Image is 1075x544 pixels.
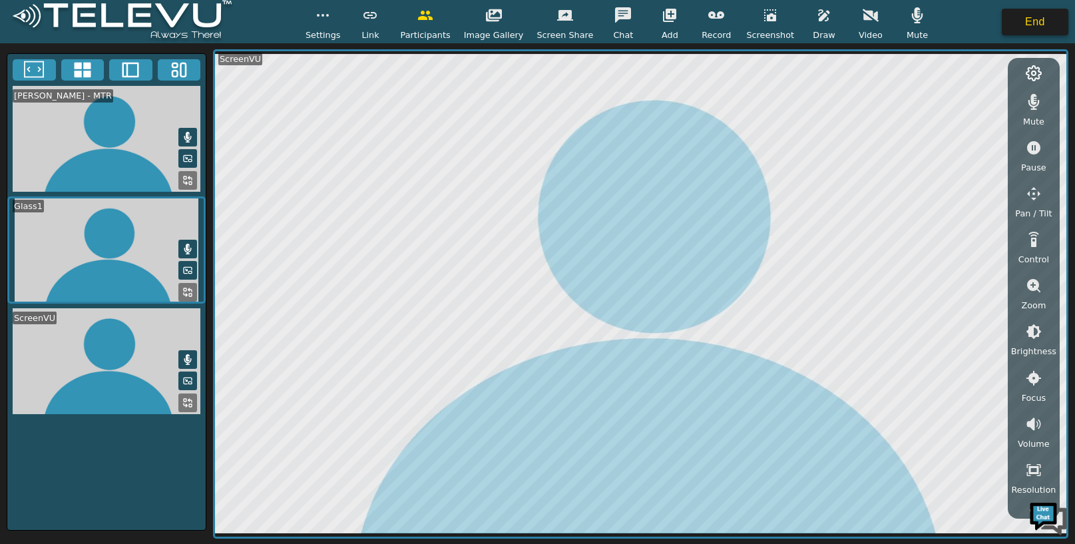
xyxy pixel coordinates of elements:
span: Video [859,29,883,41]
textarea: Type your message and hit 'Enter' [7,364,254,410]
img: d_736959983_company_1615157101543_736959983 [23,62,56,95]
div: ScreenVU [218,53,262,65]
button: Picture in Picture [178,372,197,390]
div: ScreenVU [13,312,57,324]
span: Control [1018,253,1049,266]
span: Chat [613,29,633,41]
img: Chat Widget [1028,497,1068,537]
span: Link [361,29,379,41]
button: Replace Feed [178,394,197,412]
button: 4x4 [61,59,105,81]
span: Focus [1022,392,1046,404]
button: Three Window Medium [158,59,201,81]
button: End [1002,9,1068,35]
span: Draw [813,29,835,41]
span: Screenshot [746,29,794,41]
button: Picture in Picture [178,149,197,168]
span: Volume [1018,437,1050,450]
span: Add [662,29,678,41]
button: Fullscreen [13,59,56,81]
div: Glass1 [13,200,44,212]
button: Two Window Medium [109,59,152,81]
div: Minimize live chat window [218,7,250,39]
span: Pan / Tilt [1015,207,1052,220]
span: Zoom [1021,299,1046,312]
span: Pause [1021,161,1046,174]
span: Participants [400,29,450,41]
button: Mute [178,240,197,258]
button: Mute [178,350,197,369]
span: Mute [907,29,928,41]
span: Resolution [1011,483,1056,496]
div: [PERSON_NAME] - MTR [13,89,113,102]
button: Picture in Picture [178,261,197,280]
span: Brightness [1011,345,1056,358]
button: Replace Feed [178,171,197,190]
span: Image Gallery [464,29,524,41]
span: Settings [306,29,341,41]
span: We're online! [77,168,184,302]
span: Record [702,29,731,41]
div: Chat with us now [69,70,224,87]
button: Replace Feed [178,283,197,302]
button: Mute [178,128,197,146]
span: Mute [1023,115,1044,128]
span: Screen Share [537,29,593,41]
